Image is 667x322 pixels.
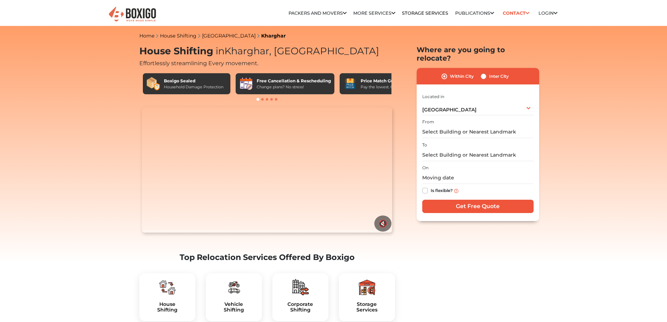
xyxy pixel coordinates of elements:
div: Change plans? No stress! [257,84,331,90]
div: Pay the lowest. Guaranteed! [361,84,414,90]
label: Within City [450,72,474,81]
a: Storage Services [402,11,448,16]
a: More services [353,11,395,16]
h5: Storage Services [345,301,389,313]
a: StorageServices [345,301,389,313]
label: Is flexible? [431,186,453,194]
h5: House Shifting [145,301,190,313]
div: Free Cancellation & Rescheduling [257,78,331,84]
a: House Shifting [160,33,196,39]
a: Kharghar [261,33,286,39]
img: boxigo_packers_and_movers_plan [292,279,309,296]
span: Effortlessly streamlining Every movement. [139,60,258,67]
a: HouseShifting [145,301,190,313]
img: boxigo_packers_and_movers_plan [359,279,375,296]
button: 🔇 [374,215,391,232]
img: boxigo_packers_and_movers_plan [159,279,176,296]
img: Boxigo [108,6,157,23]
a: [GEOGRAPHIC_DATA] [202,33,256,39]
div: Household Damage Protection [164,84,223,90]
a: Publications [455,11,494,16]
img: info [454,189,458,193]
label: To [422,142,427,148]
div: Boxigo Sealed [164,78,223,84]
a: Packers and Movers [289,11,347,16]
h2: Where are you going to relocate? [417,46,539,62]
input: Get Free Quote [422,200,534,213]
video: Your browser does not support the video tag. [142,107,392,233]
span: in [216,45,224,57]
h5: Vehicle Shifting [211,301,256,313]
input: Select Building or Nearest Landmark [422,149,534,161]
img: Free Cancellation & Rescheduling [239,77,253,91]
label: Inter City [489,72,509,81]
label: Located in [422,94,444,100]
div: Price Match Guarantee [361,78,414,84]
input: Select Building or Nearest Landmark [422,126,534,138]
span: [GEOGRAPHIC_DATA] [422,107,477,113]
label: On [422,165,429,171]
img: Boxigo Sealed [146,77,160,91]
a: Home [139,33,154,39]
label: From [422,119,434,125]
h1: House Shifting [139,46,395,57]
img: Price Match Guarantee [343,77,357,91]
img: boxigo_packers_and_movers_plan [225,279,242,296]
a: VehicleShifting [211,301,256,313]
a: CorporateShifting [278,301,323,313]
a: Login [539,11,557,16]
h5: Corporate Shifting [278,301,323,313]
span: Kharghar, [GEOGRAPHIC_DATA] [213,45,379,57]
h2: Top Relocation Services Offered By Boxigo [139,253,395,262]
input: Moving date [422,172,534,184]
a: Contact [501,8,532,19]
